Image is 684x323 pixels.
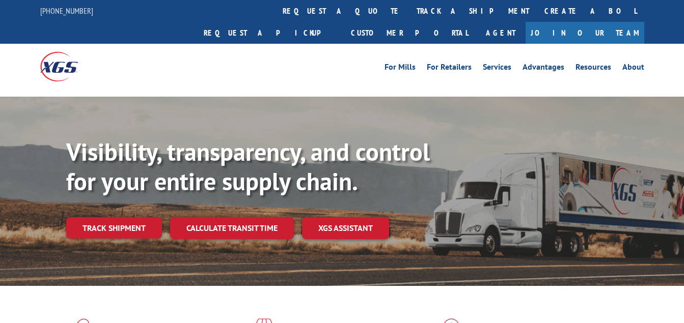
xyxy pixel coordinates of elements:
a: Resources [576,63,611,74]
a: Request a pickup [196,22,343,44]
a: XGS ASSISTANT [302,217,389,239]
a: About [622,63,644,74]
a: [PHONE_NUMBER] [40,6,93,16]
b: Visibility, transparency, and control for your entire supply chain. [66,136,430,197]
a: Calculate transit time [170,217,294,239]
a: Services [483,63,511,74]
a: Customer Portal [343,22,476,44]
a: Advantages [523,63,564,74]
a: For Retailers [427,63,472,74]
a: For Mills [385,63,416,74]
a: Agent [476,22,526,44]
a: Track shipment [66,217,162,239]
a: Join Our Team [526,22,644,44]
